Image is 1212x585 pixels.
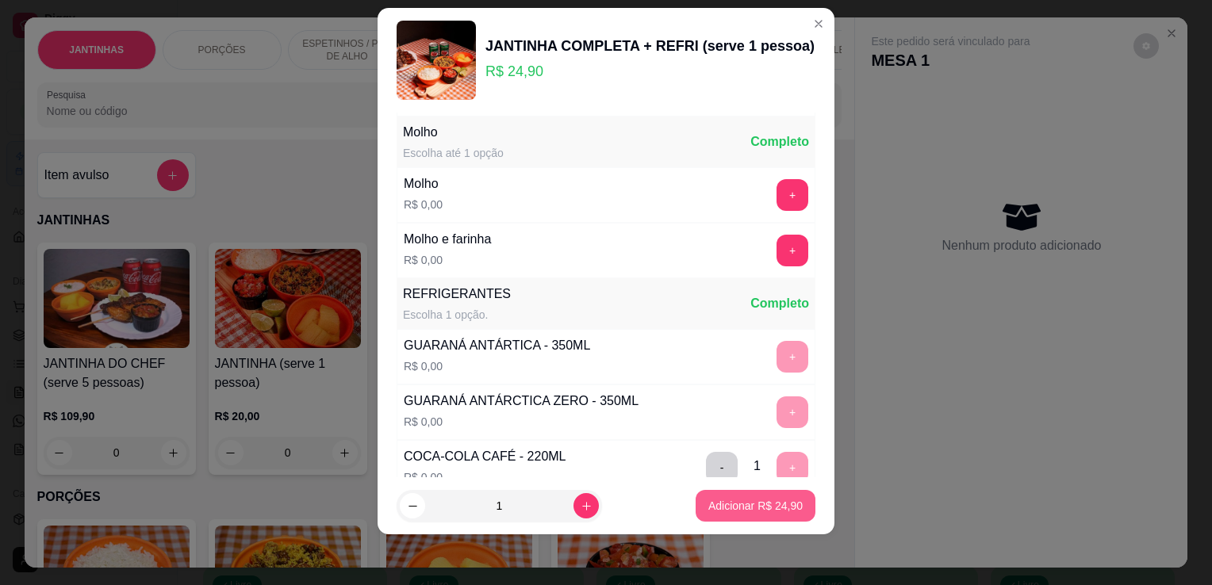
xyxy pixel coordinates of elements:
p: R$ 0,00 [404,358,590,374]
button: add [777,235,808,266]
p: R$ 0,00 [404,252,491,268]
div: Molho [404,174,443,193]
div: Escolha até 1 opção [403,145,504,161]
button: Adicionar R$ 24,90 [696,490,815,522]
div: GUARANÁ ANTÁRCTICA ZERO - 350ML [404,392,639,411]
div: Escolha 1 opção. [403,307,511,323]
p: Adicionar R$ 24,90 [708,498,803,514]
p: R$ 0,00 [404,414,639,430]
div: REFRIGERANTES [403,285,511,304]
p: R$ 0,00 [404,197,443,212]
div: Completo [750,294,809,313]
div: 1 [754,457,761,476]
div: Molho [403,123,504,142]
button: decrease-product-quantity [400,493,425,518]
button: Close [806,11,831,36]
div: GUARANÁ ANTÁRTICA - 350ML [404,336,590,355]
img: product-image [397,21,476,100]
p: R$ 24,90 [485,60,815,82]
p: R$ 0,00 [404,469,566,485]
div: COCA-COLA CAFÉ - 220ML [404,447,566,466]
button: increase-product-quantity [573,493,599,518]
div: JANTINHA COMPLETA + REFRI (serve 1 pessoa) [485,35,815,57]
button: add [777,179,808,211]
div: Molho e farinha [404,230,491,249]
button: delete [706,452,738,484]
div: Completo [750,132,809,151]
